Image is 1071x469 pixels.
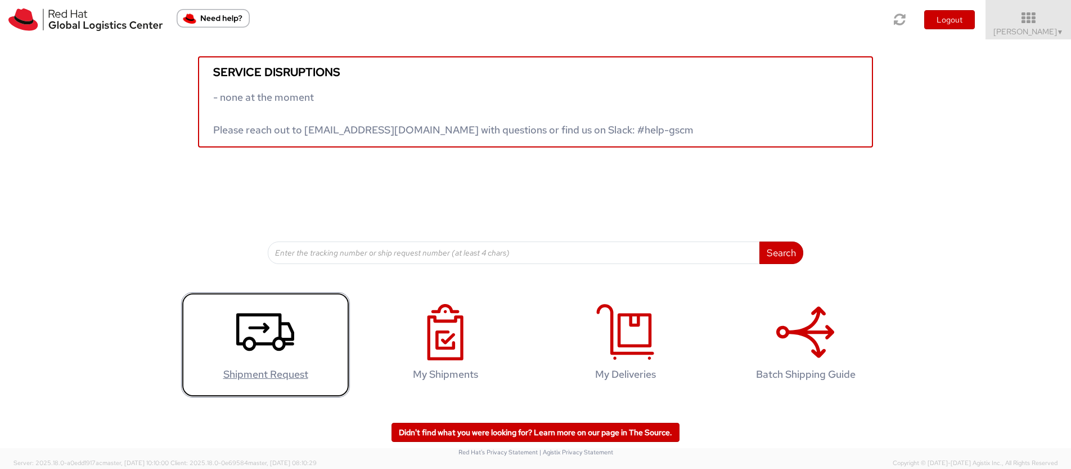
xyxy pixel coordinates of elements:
a: My Deliveries [541,292,710,397]
span: master, [DATE] 08:10:29 [248,459,317,467]
input: Enter the tracking number or ship request number (at least 4 chars) [268,242,760,264]
button: Need help? [177,9,250,28]
span: Copyright © [DATE]-[DATE] Agistix Inc., All Rights Reserved [893,459,1057,468]
button: Logout [924,10,975,29]
a: Batch Shipping Guide [721,292,890,397]
a: Shipment Request [181,292,350,397]
span: ▼ [1057,28,1064,37]
span: - none at the moment Please reach out to [EMAIL_ADDRESS][DOMAIN_NAME] with questions or find us o... [213,91,694,136]
span: Server: 2025.18.0-a0edd1917ac [13,459,169,467]
h5: Service disruptions [213,66,858,78]
span: Client: 2025.18.0-0e69584 [170,459,317,467]
span: master, [DATE] 10:10:00 [102,459,169,467]
span: [PERSON_NAME] [993,26,1064,37]
img: rh-logistics-00dfa346123c4ec078e1.svg [8,8,163,31]
a: | Agistix Privacy Statement [539,448,613,456]
a: Service disruptions - none at the moment Please reach out to [EMAIL_ADDRESS][DOMAIN_NAME] with qu... [198,56,873,148]
a: My Shipments [361,292,530,397]
h4: Shipment Request [193,369,338,380]
h4: Batch Shipping Guide [733,369,878,380]
h4: My Deliveries [553,369,698,380]
h4: My Shipments [373,369,518,380]
a: Didn't find what you were looking for? Learn more on our page in The Source. [391,423,679,442]
a: Red Hat's Privacy Statement [458,448,538,456]
button: Search [759,242,803,264]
